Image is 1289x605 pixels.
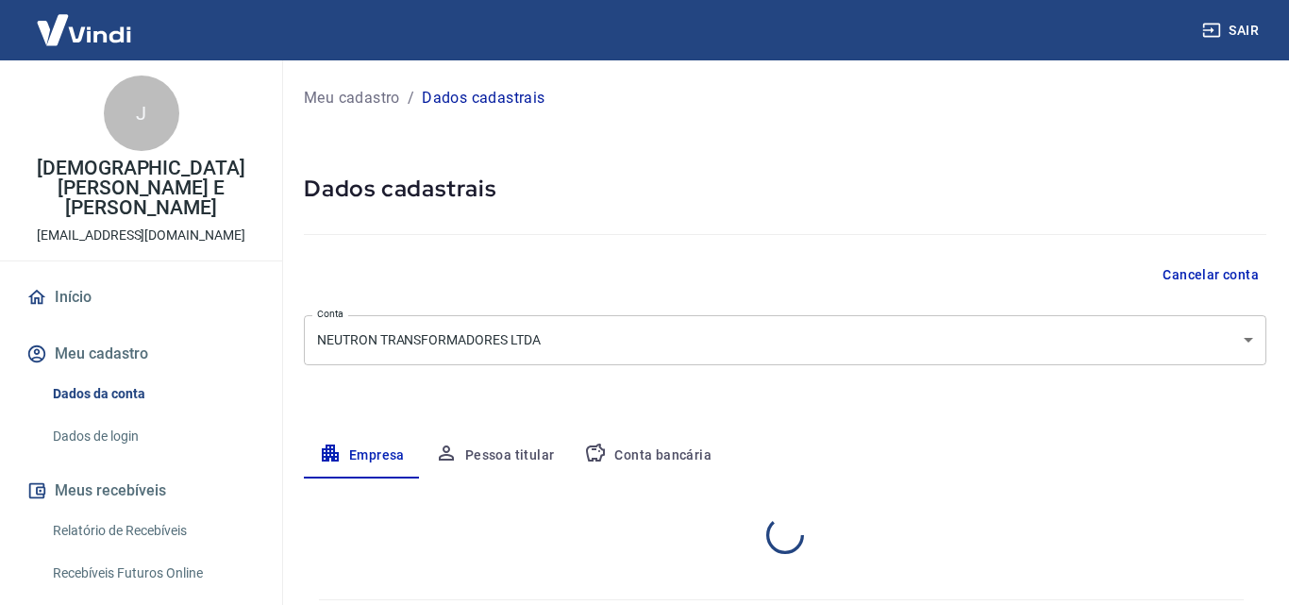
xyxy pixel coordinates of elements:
button: Meus recebíveis [23,470,259,512]
button: Meu cadastro [23,333,259,375]
p: Dados cadastrais [422,87,544,109]
label: Conta [317,307,343,321]
button: Cancelar conta [1155,258,1266,293]
a: Meu cadastro [304,87,400,109]
p: [EMAIL_ADDRESS][DOMAIN_NAME] [37,226,245,245]
p: / [408,87,414,109]
div: J [104,76,179,151]
a: Dados da conta [45,375,259,413]
a: Relatório de Recebíveis [45,512,259,550]
button: Empresa [304,433,420,479]
img: Vindi [23,1,145,59]
p: [DEMOGRAPHIC_DATA] [PERSON_NAME] E [PERSON_NAME] [15,159,267,218]
a: Início [23,277,259,318]
button: Pessoa titular [420,433,570,479]
a: Dados de login [45,417,259,456]
a: Recebíveis Futuros Online [45,554,259,593]
button: Conta bancária [569,433,727,479]
h5: Dados cadastrais [304,174,1266,204]
div: NEUTRON TRANSFORMADORES LTDA [304,315,1266,365]
button: Sair [1198,13,1266,48]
